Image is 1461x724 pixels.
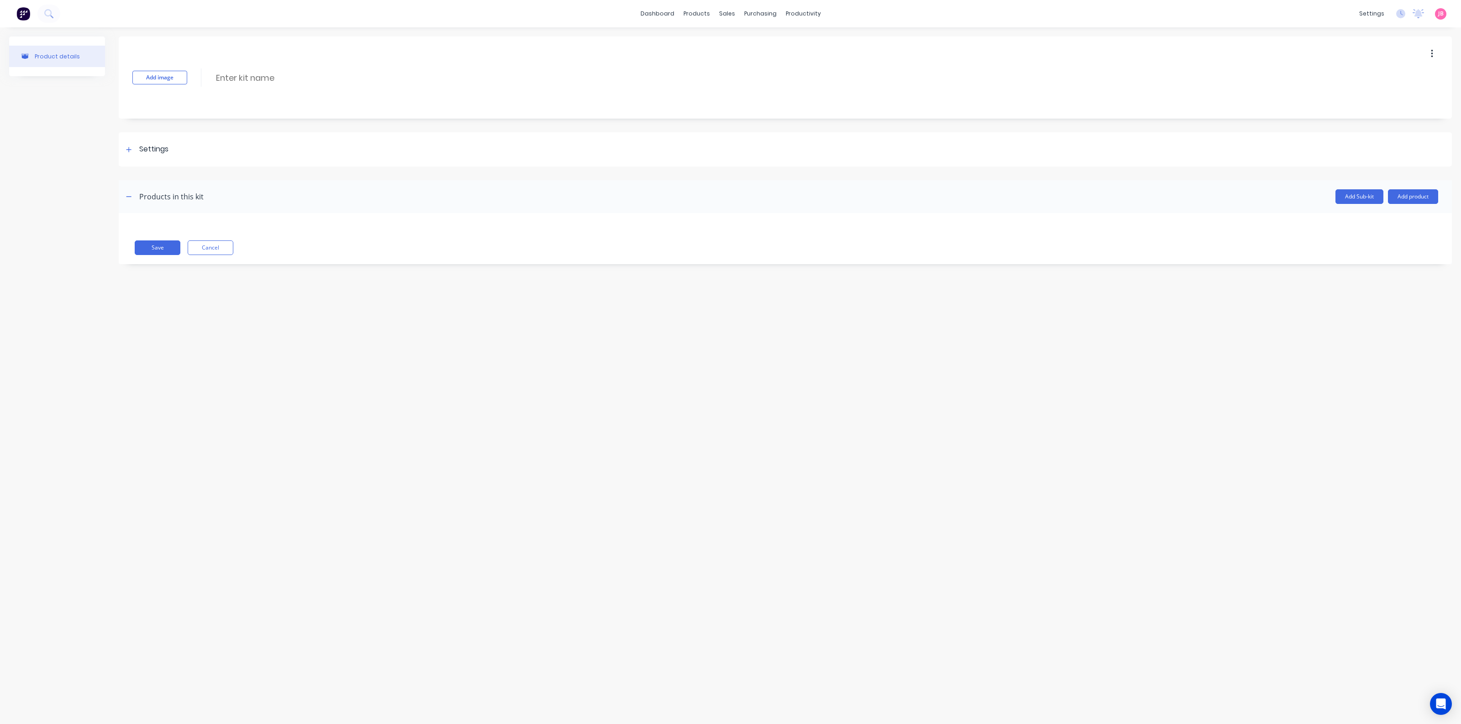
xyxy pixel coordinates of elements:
[35,53,80,60] div: Product details
[715,7,740,21] div: sales
[740,7,781,21] div: purchasing
[1335,189,1383,204] button: Add Sub-kit
[1388,189,1438,204] button: Add product
[139,191,204,202] div: Products in this kit
[1355,7,1389,21] div: settings
[135,240,180,255] button: Save
[1438,10,1444,18] span: JB
[132,71,187,84] button: Add image
[16,7,30,21] img: Factory
[679,7,715,21] div: products
[1430,693,1452,715] div: Open Intercom Messenger
[781,7,825,21] div: productivity
[636,7,679,21] a: dashboard
[139,144,168,155] div: Settings
[188,240,233,255] button: Cancel
[9,46,105,67] button: Product details
[215,71,377,84] input: Enter kit name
